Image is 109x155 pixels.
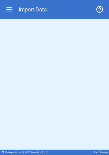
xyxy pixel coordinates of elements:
div: Model [31,151,48,154]
div: Import Data [19,6,47,13]
div: Earthbreeze [94,151,108,154]
span: v 6.0.105 [19,151,30,154]
div: Drivepoint [5,151,30,154]
img: Drivepoint [1,151,4,153]
span: v 5.0.2 [40,151,48,154]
